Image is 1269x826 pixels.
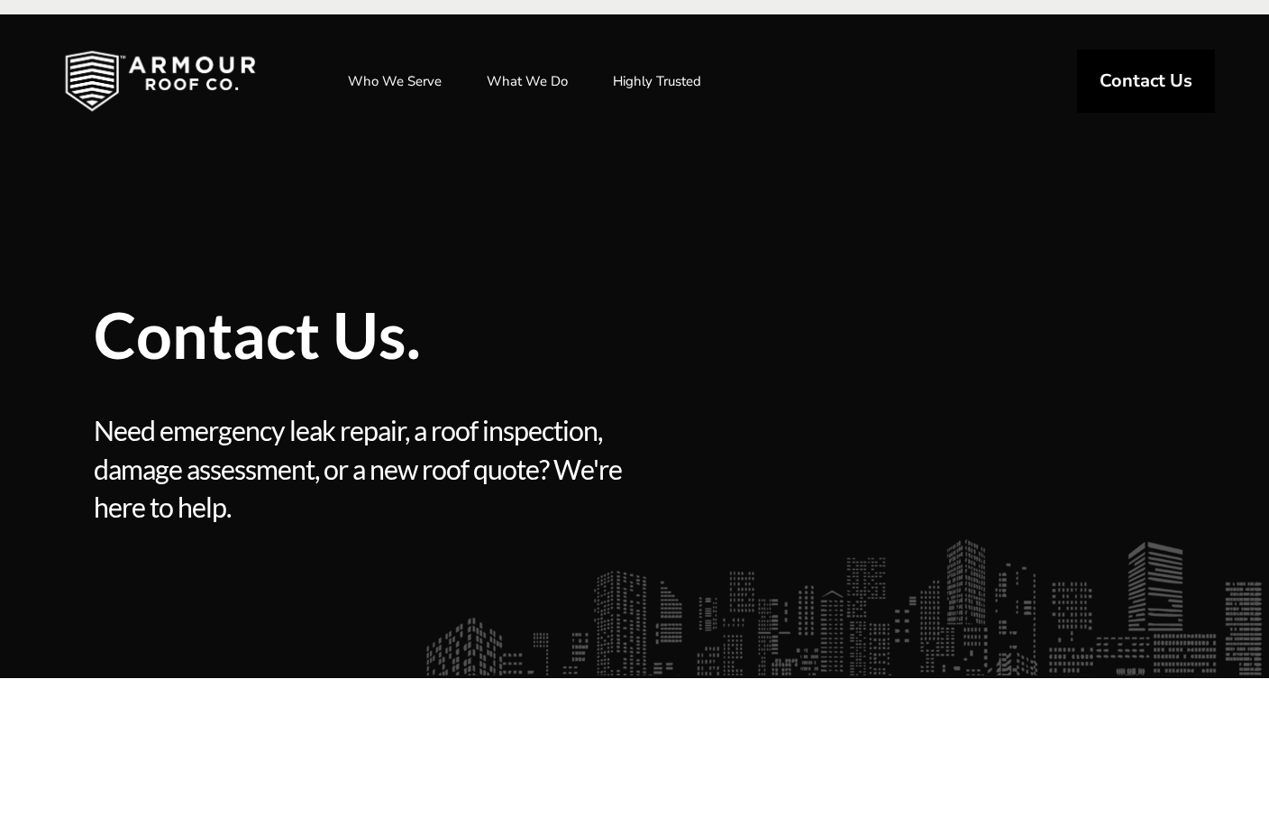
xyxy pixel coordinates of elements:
a: What We Do [469,59,586,104]
a: Who We Serve [330,59,460,104]
a: Highly Trusted [595,59,719,104]
span: Need emergency leak repair, a roof inspection, damage assessment, or a new roof quote? We're here... [94,411,628,527]
span: Contact Us [1100,72,1192,90]
span: Contact Us. [94,303,896,366]
img: Industrial and Commercial Roofing Company | Armour Roof Co. [36,36,285,126]
a: Contact Us [1077,50,1215,113]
